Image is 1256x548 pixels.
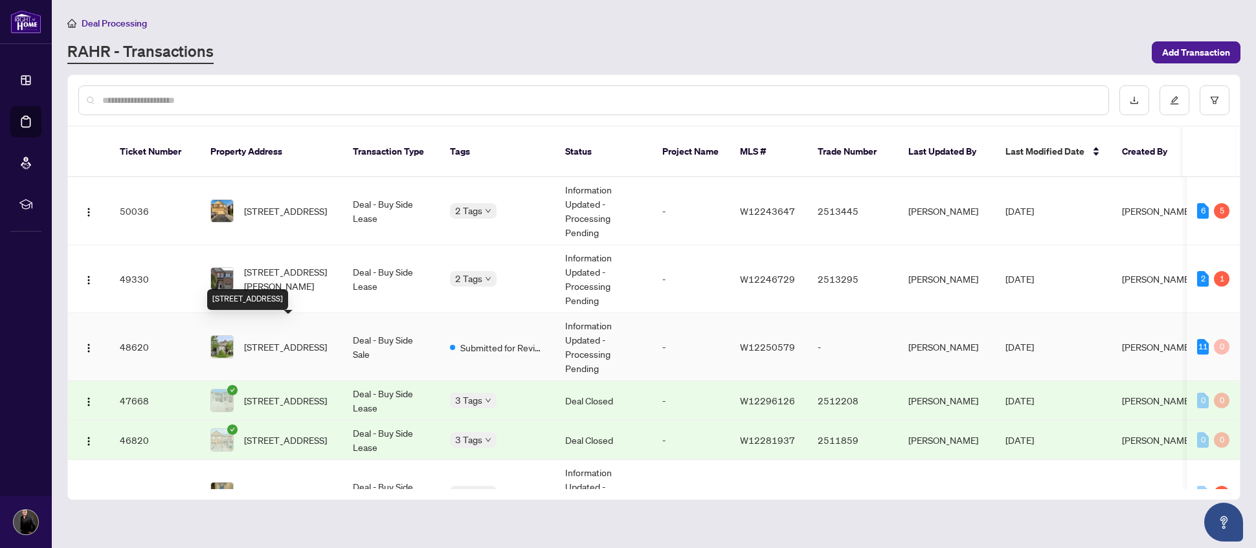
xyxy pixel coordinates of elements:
[84,207,94,217] img: Logo
[1122,205,1192,217] span: [PERSON_NAME]
[78,430,99,450] button: Logo
[1005,488,1034,499] span: [DATE]
[84,397,94,407] img: Logo
[898,127,995,177] th: Last Updated By
[807,421,898,460] td: 2511859
[1122,488,1192,499] span: [PERSON_NAME]
[1197,203,1209,219] div: 6
[898,177,995,245] td: [PERSON_NAME]
[227,424,238,435] span: check-circle
[1005,434,1034,446] span: [DATE]
[1162,42,1230,63] span: Add Transaction
[84,343,94,353] img: Logo
[485,397,491,404] span: down
[1170,96,1179,105] span: edit
[342,381,440,421] td: Deal - Buy Side Lease
[1214,486,1229,501] div: 2
[1200,85,1229,115] button: filter
[211,389,233,411] img: thumbnail-img
[109,177,200,245] td: 50036
[244,340,327,354] span: [STREET_ADDRESS]
[109,313,200,381] td: 48620
[67,19,76,28] span: home
[109,460,200,528] td: 46651
[807,245,898,313] td: 2513295
[652,421,730,460] td: -
[807,127,898,177] th: Trade Number
[652,127,730,177] th: Project Name
[200,127,342,177] th: Property Address
[1204,503,1243,542] button: Open asap
[227,385,238,395] span: check-circle
[109,127,200,177] th: Ticket Number
[1214,432,1229,448] div: 0
[84,275,94,285] img: Logo
[807,177,898,245] td: 2513445
[455,393,482,408] span: 3 Tags
[244,393,327,408] span: [STREET_ADDRESS]
[898,381,995,421] td: [PERSON_NAME]
[1210,96,1219,105] span: filter
[455,432,482,447] span: 3 Tags
[740,488,795,499] span: W12257778
[555,177,652,245] td: Information Updated - Processing Pending
[555,460,652,528] td: Information Updated - Processing Pending
[78,390,99,411] button: Logo
[555,381,652,421] td: Deal Closed
[740,395,795,406] span: W12296126
[1197,486,1209,501] div: 0
[1197,393,1209,408] div: 0
[342,127,440,177] th: Transaction Type
[898,460,995,528] td: [PERSON_NAME]
[244,265,332,293] span: [STREET_ADDRESS][PERSON_NAME]
[898,313,995,381] td: [PERSON_NAME]
[10,10,41,34] img: logo
[1130,96,1139,105] span: download
[740,273,795,285] span: W12246729
[1005,341,1034,353] span: [DATE]
[84,436,94,446] img: Logo
[109,421,200,460] td: 46820
[1005,395,1034,406] span: [DATE]
[1119,85,1149,115] button: download
[1112,127,1189,177] th: Created By
[78,336,99,357] button: Logo
[455,486,482,501] span: 3 Tags
[211,268,233,290] img: thumbnail-img
[211,483,233,505] img: thumbnail-img
[244,487,327,501] span: [STREET_ADDRESS]
[1005,144,1084,159] span: Last Modified Date
[342,177,440,245] td: Deal - Buy Side Lease
[898,245,995,313] td: [PERSON_NAME]
[455,271,482,286] span: 2 Tags
[898,421,995,460] td: [PERSON_NAME]
[652,381,730,421] td: -
[555,245,652,313] td: Information Updated - Processing Pending
[460,340,544,355] span: Submitted for Review
[244,204,327,218] span: [STREET_ADDRESS]
[78,201,99,221] button: Logo
[342,421,440,460] td: Deal - Buy Side Lease
[995,127,1112,177] th: Last Modified Date
[1214,271,1229,287] div: 1
[78,483,99,504] button: Logo
[1160,85,1189,115] button: edit
[1214,203,1229,219] div: 5
[485,276,491,282] span: down
[1122,395,1192,406] span: [PERSON_NAME]
[807,381,898,421] td: 2512208
[740,434,795,446] span: W12281937
[652,460,730,528] td: -
[1122,434,1192,446] span: [PERSON_NAME]
[342,313,440,381] td: Deal - Buy Side Sale
[555,127,652,177] th: Status
[109,245,200,313] td: 49330
[211,336,233,358] img: thumbnail-img
[244,433,327,447] span: [STREET_ADDRESS]
[78,269,99,289] button: Logo
[652,177,730,245] td: -
[207,289,288,310] div: [STREET_ADDRESS]
[485,437,491,443] span: down
[1197,271,1209,287] div: 2
[455,203,482,218] span: 2 Tags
